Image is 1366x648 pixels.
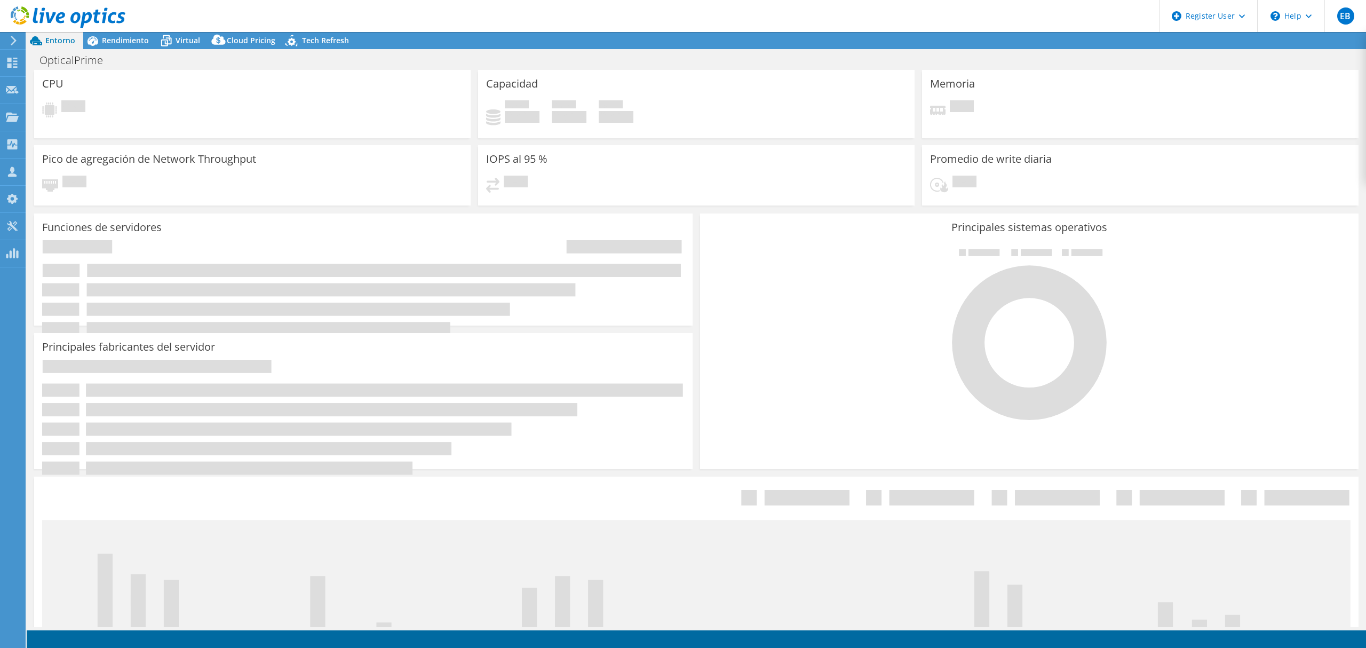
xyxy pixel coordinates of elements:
h4: 0 GiB [505,111,539,123]
h3: Promedio de write diaria [930,153,1052,165]
span: Libre [552,100,576,111]
span: Total [599,100,623,111]
span: Tech Refresh [302,35,349,45]
span: Entorno [45,35,75,45]
h1: OpticalPrime [35,54,120,66]
h3: CPU [42,78,63,90]
span: Pendiente [952,176,976,190]
h3: IOPS al 95 % [486,153,547,165]
span: Cloud Pricing [227,35,275,45]
svg: \n [1270,11,1280,21]
span: Pendiente [61,100,85,115]
h3: Pico de agregación de Network Throughput [42,153,256,165]
span: Pendiente [950,100,974,115]
span: Pendiente [62,176,86,190]
span: EB [1337,7,1354,25]
h3: Funciones de servidores [42,222,162,233]
h3: Principales fabricantes del servidor [42,341,215,353]
h3: Principales sistemas operativos [708,222,1351,233]
h3: Capacidad [486,78,538,90]
h3: Memoria [930,78,975,90]
h4: 0 GiB [552,111,586,123]
span: Used [505,100,529,111]
span: Virtual [176,35,200,45]
span: Rendimiento [102,35,149,45]
span: Pendiente [504,176,528,190]
h4: 0 GiB [599,111,633,123]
